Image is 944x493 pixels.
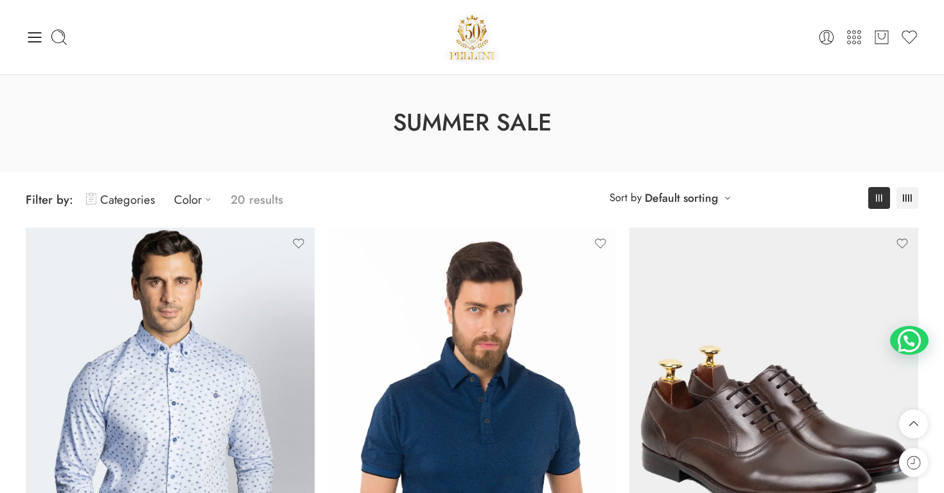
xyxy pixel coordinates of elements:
p: 20 results [231,184,283,215]
a: Color [174,184,218,215]
span: Sort by [609,187,642,208]
h1: Summer Sale [32,106,912,139]
a: Wishlist [900,28,918,46]
span: Filter by: [26,191,73,208]
a: Default sorting [645,189,718,207]
img: Pellini [444,10,500,64]
a: Categories [86,184,155,215]
a: Login / Register [817,28,835,46]
a: Cart [873,28,891,46]
a: Pellini - [444,10,500,64]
